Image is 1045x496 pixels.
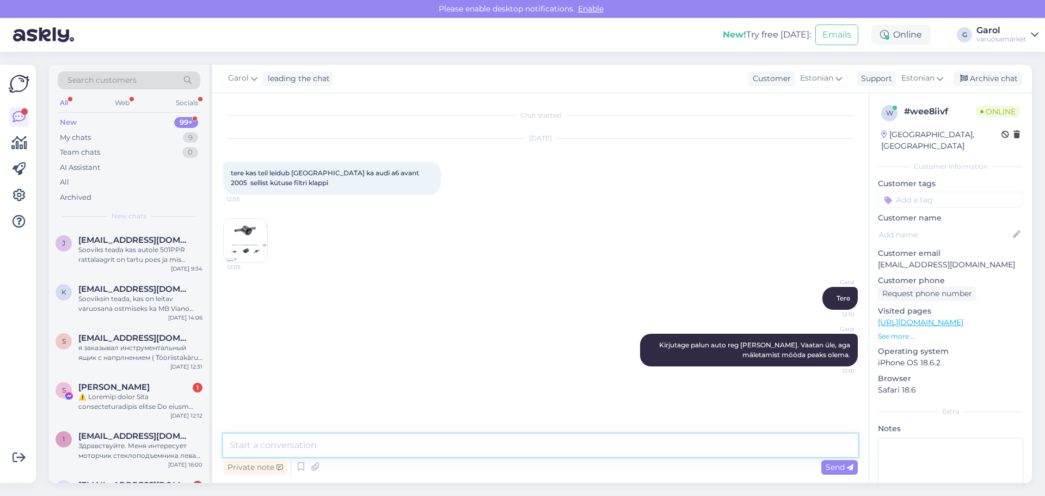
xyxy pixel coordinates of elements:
p: Customer phone [878,275,1023,286]
div: [DATE] 12:12 [170,412,202,420]
div: Socials [174,96,200,110]
div: [GEOGRAPHIC_DATA], [GEOGRAPHIC_DATA] [881,129,1001,152]
span: Garol [814,278,855,286]
div: 0 [182,147,198,158]
div: 9 [183,132,198,143]
div: Try free [DATE]: [723,28,811,41]
p: Notes [878,423,1023,434]
div: 99+ [174,117,198,128]
p: See more ... [878,332,1023,341]
b: New! [723,29,746,40]
div: [DATE] [223,133,858,143]
span: Send [826,462,853,472]
div: Online [871,25,931,45]
div: 1 [193,383,202,393]
p: Customer name [878,212,1023,224]
span: Estonian [901,72,935,84]
p: iPhone OS 18.6.2 [878,357,1023,369]
span: Sandra Bruno [78,382,150,392]
span: Search customers [67,75,137,86]
span: Estonian [800,72,833,84]
p: Safari 18.6 [878,384,1023,396]
p: Visited pages [878,305,1023,317]
div: Customer [748,73,791,84]
div: Archived [60,192,91,203]
div: ⚠️ Loremip dolor Sita consecteturadipis elitse Do eiusm Temp incididuntut laboreet. Dolorem aliqu... [78,392,202,412]
p: Browser [878,373,1023,384]
span: tere kas teil leidub [GEOGRAPHIC_DATA] ka audi a6 avant 2005 sellist kütuse filtri klappi [231,169,421,187]
span: kaur.vaikene@gmail.com [78,284,192,294]
div: [DATE] 16:00 [168,461,202,469]
div: Private note [223,460,287,475]
p: Customer email [878,248,1023,259]
div: Web [113,96,132,110]
span: 12:10 [814,367,855,375]
div: # wee8iivf [904,105,976,118]
span: k [62,288,66,296]
div: Team chats [60,147,100,158]
input: Add a tag [878,192,1023,208]
div: Chat started [223,111,858,120]
div: All [58,96,70,110]
a: Garolvaruosamarket [976,26,1038,44]
span: 1 [63,435,65,443]
div: All [60,177,69,188]
span: stsepkin2004@bk.ru [78,333,192,343]
div: Garol [976,26,1026,35]
span: S [62,386,66,394]
span: Garol [814,325,855,333]
div: я заказывал инструментальный ящик с напрлнением ( Tööriistakäru 252-osa Högert technik) а получил... [78,343,202,363]
div: Здравствуйте. Меня интересует моторчик стеклоподъемника левая сторона. Машина ford transit custom... [78,441,202,461]
div: New [60,117,77,128]
div: [DATE] 14:06 [168,314,202,322]
div: [DATE] 9:34 [171,265,202,273]
input: Add name [878,229,1011,241]
span: Tere [837,294,850,302]
span: Garol [228,72,249,84]
div: leading the chat [263,73,330,84]
span: Kirjutage palun auto reg [PERSON_NAME]. Vaatan üle, aga mäletamist mööda peaks olema. [659,341,852,359]
span: 12:10 [814,310,855,319]
span: ralftammist@gmail.com [78,480,192,490]
div: Sooviksin teada, kas on leitav varuosana ostmiseks ka MB Viano bussile istet, millel on ISOFIX la... [78,294,202,314]
img: Askly Logo [9,74,29,94]
div: Sooviks teada kas autole 501PPR rattalaagrit on tartu poes ja mis hinnaga [78,245,202,265]
span: w [886,109,893,117]
div: Request phone number [878,286,976,301]
span: 1984andrei.v@gmail.com [78,431,192,441]
div: Extra [878,407,1023,417]
span: 12:05 [226,195,267,203]
div: varuosamarket [976,35,1026,44]
span: Enable [575,4,607,14]
button: Emails [815,25,858,45]
p: Operating system [878,346,1023,357]
span: j [62,239,65,247]
div: 1 [193,481,202,491]
div: Support [857,73,892,84]
span: 12:05 [227,263,268,271]
a: [URL][DOMAIN_NAME] [878,317,963,327]
span: s [62,337,66,345]
span: jaanaloh@gmail.com [78,235,192,245]
img: Attachment [224,219,267,262]
div: [DATE] 12:31 [170,363,202,371]
p: [EMAIL_ADDRESS][DOMAIN_NAME] [878,259,1023,271]
div: AI Assistant [60,162,100,173]
div: G [957,27,972,42]
div: My chats [60,132,91,143]
p: Customer tags [878,178,1023,189]
div: Archive chat [954,71,1022,86]
span: Online [976,106,1020,118]
span: New chats [112,211,146,221]
div: Customer information [878,162,1023,172]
